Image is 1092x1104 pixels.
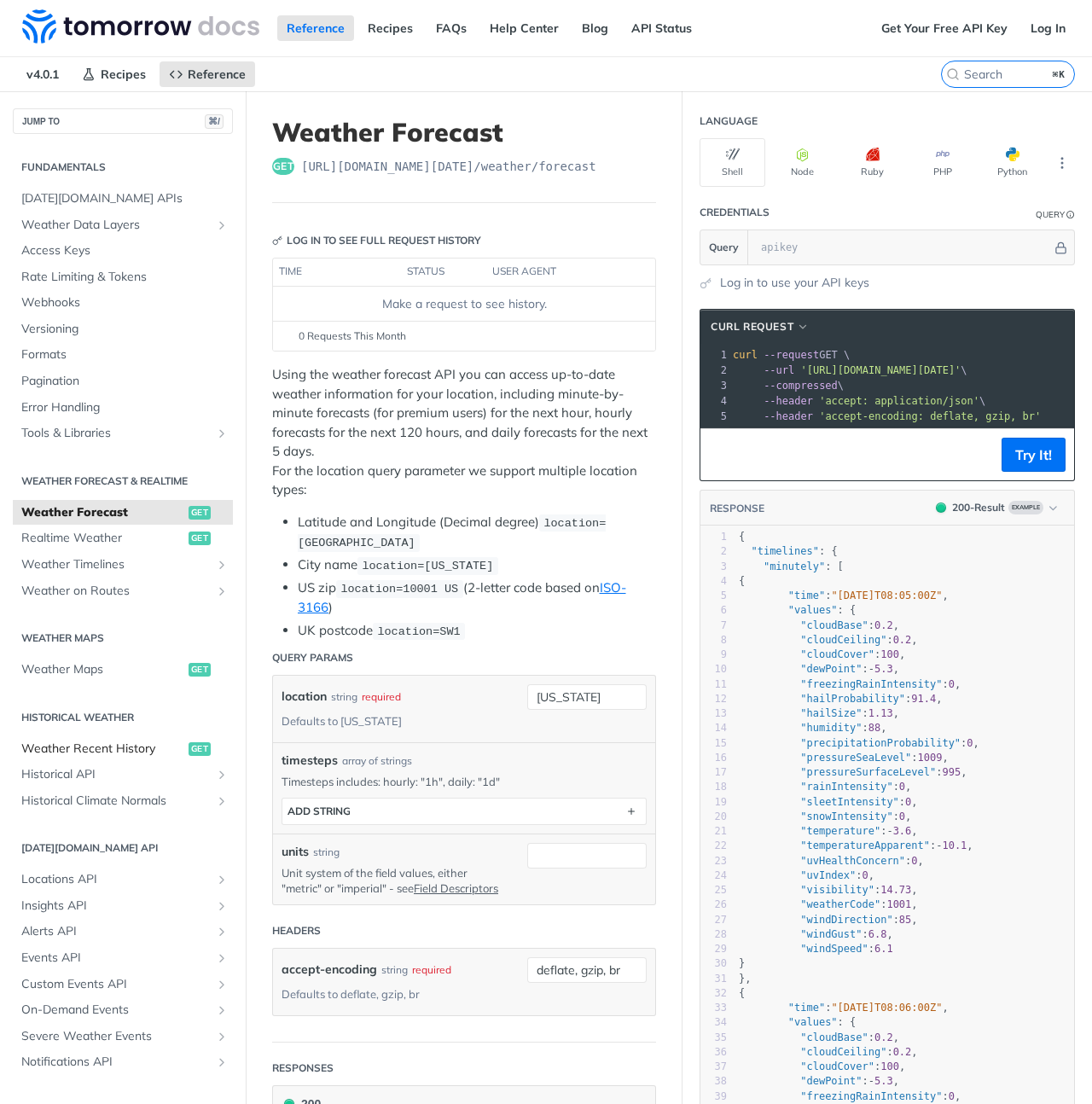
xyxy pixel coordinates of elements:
[1054,155,1070,171] svg: More ellipsis
[942,840,967,851] span: 10.1
[272,650,353,665] div: Query Params
[874,663,893,675] span: 5.3
[21,294,229,311] span: Webhooks
[839,138,905,187] button: Ruby
[764,410,813,422] span: --header
[800,928,862,940] span: "windGust"
[700,544,727,559] div: 2
[1049,150,1075,176] button: More Languages
[13,578,233,604] a: Weather on RoutesShow subpages for Weather on Routes
[739,752,949,764] span: : ,
[831,590,942,601] span: "[DATE]T08:05:00Z"
[331,684,357,709] div: string
[700,138,765,187] button: Shell
[21,1028,211,1045] span: Severe Weather Events
[800,781,892,793] span: "rainIntensity"
[277,15,354,41] a: Reference
[215,899,229,913] button: Show subpages for Insights API
[800,663,862,675] span: "dewPoint"
[700,589,727,603] div: 5
[946,67,960,81] svg: Search
[377,625,460,638] span: location=SW1
[13,552,233,578] a: Weather TimelinesShow subpages for Weather Timelines
[700,230,748,264] button: Query
[739,796,918,808] span: : ,
[739,604,856,616] span: : {
[427,15,476,41] a: FAQs
[911,855,917,867] span: 0
[700,603,727,618] div: 6
[13,710,233,725] h2: Historical Weather
[700,927,727,942] div: 28
[868,722,880,734] span: 88
[739,545,838,557] span: : {
[800,914,892,926] span: "windDirection"
[21,793,211,810] span: Historical Climate Normals
[480,15,568,41] a: Help Center
[21,556,211,573] span: Weather Timelines
[733,349,758,361] span: curl
[282,709,402,734] div: Defaults to [US_STATE]
[800,693,905,705] span: "hailProbability"
[700,633,727,648] div: 8
[751,545,818,557] span: "timelines"
[764,395,813,407] span: --header
[788,1016,838,1028] span: "values"
[362,560,493,572] span: location=[US_STATE]
[301,158,596,175] span: https://api.tomorrow.io/v4/weather/forecast
[21,583,211,600] span: Weather on Routes
[215,873,229,886] button: Show subpages for Locations API
[13,997,233,1023] a: On-Demand EventsShow subpages for On-Demand Events
[17,61,68,87] span: v4.0.1
[282,957,377,982] label: accept-encoding
[13,1049,233,1075] a: Notifications APIShow subpages for Notifications API
[13,342,233,368] a: Formats
[739,619,899,631] span: : ,
[739,914,918,926] span: : ,
[13,893,233,919] a: Insights APIShow subpages for Insights API
[215,951,229,965] button: Show subpages for Events API
[880,648,899,660] span: 100
[800,364,961,376] span: '[URL][DOMAIN_NAME][DATE]'
[979,138,1045,187] button: Python
[215,558,229,572] button: Show subpages for Weather Timelines
[700,795,727,810] div: 19
[215,794,229,808] button: Show subpages for Historical Climate Normals
[800,634,886,646] span: "cloudCeiling"
[273,259,401,286] th: time
[215,584,229,598] button: Show subpages for Weather on Routes
[819,395,979,407] span: 'accept: application/json'
[13,317,233,342] a: Versioning
[1052,239,1070,256] button: Hide
[700,1015,727,1030] div: 34
[298,621,656,641] li: UK postcode
[298,513,656,553] li: Latitude and Longitude (Decimal degree)
[739,575,745,587] span: {
[800,898,880,910] span: "weatherCode"
[160,61,255,87] a: Reference
[21,425,211,442] span: Tools & Libraries
[739,987,745,999] span: {
[272,235,282,246] svg: Key
[800,840,930,851] span: "temperatureApparent"
[101,67,146,82] span: Recipes
[700,1001,727,1015] div: 33
[739,1002,949,1014] span: : ,
[272,117,656,148] h1: Weather Forecast
[13,212,233,238] a: Weather Data LayersShow subpages for Weather Data Layers
[1008,501,1043,514] span: Example
[899,811,905,822] span: 0
[700,765,727,780] div: 17
[215,1003,229,1017] button: Show subpages for On-Demand Events
[282,799,646,824] button: ADD string
[1036,208,1075,221] div: QueryInformation
[700,898,727,912] div: 26
[340,583,458,596] span: location=10001 US
[739,928,893,940] span: : ,
[21,871,211,888] span: Locations API
[414,881,498,895] a: Field Descriptors
[272,158,294,175] span: get
[13,500,233,526] a: Weather Forecastget
[739,634,918,646] span: : ,
[700,662,727,677] div: 10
